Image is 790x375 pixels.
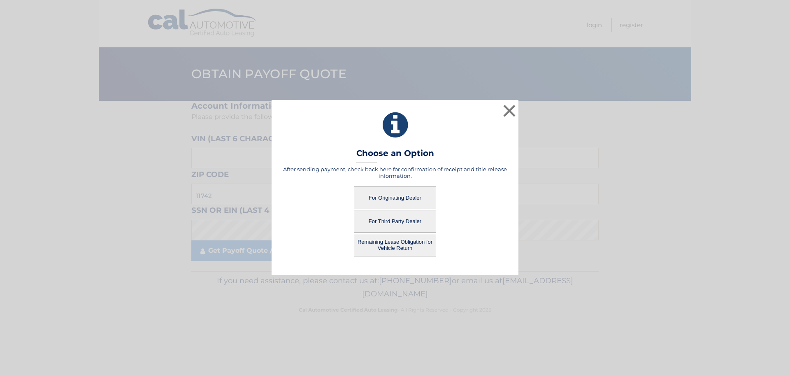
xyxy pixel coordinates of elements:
button: For Originating Dealer [354,186,436,209]
h3: Choose an Option [356,148,434,163]
button: Remaining Lease Obligation for Vehicle Return [354,234,436,256]
button: For Third Party Dealer [354,210,436,233]
h5: After sending payment, check back here for confirmation of receipt and title release information. [282,166,508,179]
button: × [501,102,518,119]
